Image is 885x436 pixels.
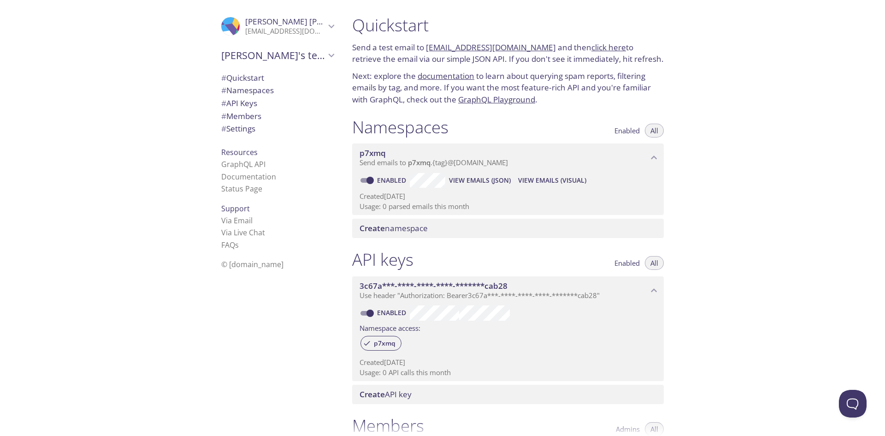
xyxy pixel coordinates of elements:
[352,42,664,65] p: Send a test email to and then to retrieve the email via our simple JSON API. If you don't see it ...
[214,11,341,42] div: Sviatoslav Tkachuk
[591,42,626,53] a: click here
[360,358,656,367] p: Created [DATE]
[514,173,590,188] button: View Emails (Visual)
[245,27,325,36] p: [EMAIL_ADDRESS][DOMAIN_NAME]
[352,143,664,172] div: p7xmq namespace
[214,84,341,97] div: Namespaces
[352,117,448,137] h1: Namespaces
[352,249,413,270] h1: API keys
[839,390,867,418] iframe: Help Scout Beacon - Open
[360,223,385,233] span: Create
[352,219,664,238] div: Create namespace
[214,110,341,123] div: Members
[214,122,341,135] div: Team Settings
[221,147,258,157] span: Resources
[376,176,410,185] a: Enabled
[360,202,656,211] p: Usage: 0 parsed emails this month
[645,124,664,137] button: All
[245,16,372,27] span: [PERSON_NAME] [PERSON_NAME]
[221,72,226,83] span: #
[221,203,250,214] span: Support
[352,385,664,404] div: Create API Key
[352,15,664,36] h1: Quickstart
[221,85,226,96] span: #
[235,240,239,250] span: s
[360,389,385,400] span: Create
[449,175,511,186] span: View Emails (JSON)
[221,172,276,182] a: Documentation
[352,70,664,106] p: Next: explore the to learn about querying spam reports, filtering emails by tag, and more. If you...
[645,256,664,270] button: All
[221,159,265,169] a: GraphQL API
[609,256,645,270] button: Enabled
[221,259,283,269] span: © [DOMAIN_NAME]
[221,123,226,134] span: #
[221,72,264,83] span: Quickstart
[376,308,410,317] a: Enabled
[221,240,239,250] a: FAQ
[360,191,656,201] p: Created [DATE]
[214,43,341,67] div: Sviatoslav's team
[360,158,508,167] span: Send emails to . {tag} @[DOMAIN_NAME]
[360,368,656,377] p: Usage: 0 API calls this month
[408,158,431,167] span: p7xmq
[426,42,556,53] a: [EMAIL_ADDRESS][DOMAIN_NAME]
[360,389,412,400] span: API key
[368,339,401,347] span: p7xmq
[221,123,255,134] span: Settings
[458,94,535,105] a: GraphQL Playground
[221,111,226,121] span: #
[221,111,261,121] span: Members
[221,98,257,108] span: API Keys
[518,175,586,186] span: View Emails (Visual)
[221,227,265,238] a: Via Live Chat
[221,98,226,108] span: #
[360,223,428,233] span: namespace
[609,124,645,137] button: Enabled
[221,49,325,62] span: [PERSON_NAME]'s team
[445,173,514,188] button: View Emails (JSON)
[221,215,253,226] a: Via Email
[360,321,420,334] label: Namespace access:
[214,72,341,84] div: Quickstart
[221,85,274,96] span: Namespaces
[214,97,341,110] div: API Keys
[360,148,386,158] span: p7xmq
[221,184,262,194] a: Status Page
[352,415,424,436] h1: Members
[360,336,401,351] div: p7xmq
[418,71,474,81] a: documentation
